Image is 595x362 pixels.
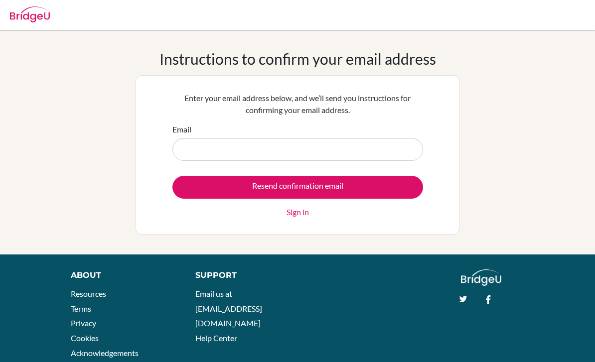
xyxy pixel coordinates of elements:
a: Acknowledgements [71,348,139,358]
a: Privacy [71,318,96,328]
div: Support [195,269,288,281]
a: Terms [71,304,91,313]
img: Bridge-U [10,6,50,22]
a: Email us at [EMAIL_ADDRESS][DOMAIN_NAME] [195,289,262,328]
p: Enter your email address below, and we’ll send you instructions for confirming your email address. [172,92,423,116]
input: Resend confirmation email [172,176,423,199]
img: logo_white@2x-f4f0deed5e89b7ecb1c2cc34c3e3d731f90f0f143d5ea2071677605dd97b5244.png [461,269,501,286]
a: Sign in [287,206,309,218]
a: Resources [71,289,106,298]
label: Email [172,123,191,135]
a: Cookies [71,333,99,343]
a: Help Center [195,333,237,343]
h1: Instructions to confirm your email address [159,50,436,68]
div: About [71,269,173,281]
